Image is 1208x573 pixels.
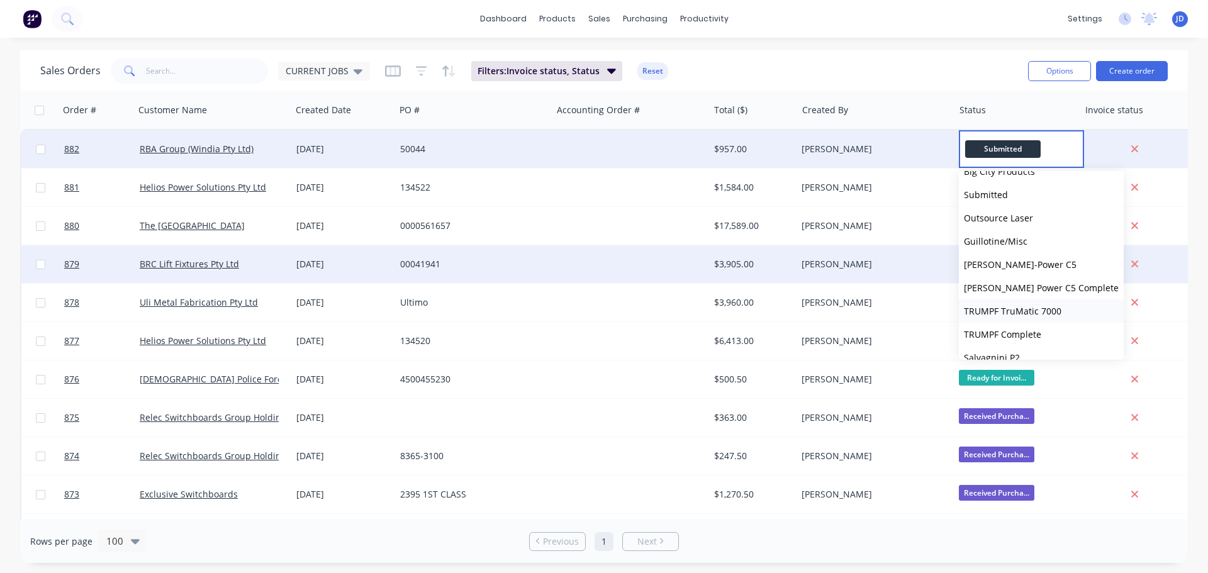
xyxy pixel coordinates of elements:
h1: Sales Orders [40,65,101,77]
span: Previous [543,535,579,548]
a: 874 [64,437,140,475]
span: Submitted [965,140,1041,157]
div: [PERSON_NAME] [802,220,941,232]
input: Search... [146,58,269,84]
div: Invoice status [1085,104,1143,116]
button: Filters:Invoice status, Status [471,61,622,81]
span: 876 [64,373,79,386]
span: [PERSON_NAME] Power C5 Complete [964,282,1119,294]
div: [DATE] [296,296,390,309]
div: [PERSON_NAME] [802,181,941,194]
div: $247.50 [714,450,788,462]
div: $1,584.00 [714,181,788,194]
span: Guillotine/Misc [964,235,1027,247]
img: Factory [23,9,42,28]
div: 4500455230 [400,373,540,386]
span: Submitted [964,189,1008,201]
span: 881 [64,181,79,194]
div: $3,905.00 [714,258,788,270]
div: Created Date [296,104,351,116]
div: Status [959,104,986,116]
button: [PERSON_NAME] Power C5 Complete [959,276,1124,299]
div: $17,589.00 [714,220,788,232]
div: [DATE] [296,258,390,270]
span: Salvagnini P2 [964,352,1020,364]
a: Exclusive Switchboards [140,488,238,500]
a: Next page [623,535,678,548]
div: PO # [400,104,420,116]
div: [DATE] [296,373,390,386]
span: 882 [64,143,79,155]
span: 875 [64,411,79,424]
div: $500.50 [714,373,788,386]
a: [DEMOGRAPHIC_DATA] Police Force [140,373,287,385]
span: [PERSON_NAME]-Power C5 [964,259,1077,270]
span: 874 [64,450,79,462]
span: TRUMPF TruMatic 7000 [964,305,1061,317]
a: 872 [64,514,140,552]
button: Options [1028,61,1091,81]
span: Received Purcha... [959,447,1034,462]
div: Created By [802,104,848,116]
div: Customer Name [138,104,207,116]
span: Filters: Invoice status, Status [478,65,600,77]
span: Ready for Invoi... [959,370,1034,386]
span: 877 [64,335,79,347]
div: [PERSON_NAME] [802,258,941,270]
span: 878 [64,296,79,309]
div: [PERSON_NAME] [802,450,941,462]
div: [DATE] [296,220,390,232]
div: [DATE] [296,488,390,501]
span: Received Purcha... [959,485,1034,501]
div: 134522 [400,181,540,194]
span: Received Purcha... [959,408,1034,424]
a: Relec Switchboards Group Holdings [140,411,291,423]
button: [PERSON_NAME]-Power C5 [959,253,1124,276]
a: Previous page [530,535,585,548]
span: Next [637,535,657,548]
a: The [GEOGRAPHIC_DATA] [140,220,245,231]
a: Helios Power Solutions Pty Ltd [140,335,266,347]
div: [DATE] [296,335,390,347]
div: $3,960.00 [714,296,788,309]
div: settings [1061,9,1109,28]
a: 879 [64,245,140,283]
button: Salvagnini P2 [959,346,1124,369]
div: [PERSON_NAME] [802,373,941,386]
button: Outsource Laser [959,206,1124,230]
span: 880 [64,220,79,232]
a: 882 [64,130,140,168]
span: 879 [64,258,79,270]
div: 2395 1ST CLASS [400,488,540,501]
button: TRUMPF TruMatic 7000 [959,299,1124,323]
span: Rows per page [30,535,92,548]
a: Relec Switchboards Group Holdings [140,450,291,462]
div: productivity [674,9,735,28]
a: Uli Metal Fabrication Pty Ltd [140,296,258,308]
div: $1,270.50 [714,488,788,501]
div: [PERSON_NAME] [802,296,941,309]
div: $6,413.00 [714,335,788,347]
span: Outsource Laser [964,212,1033,224]
span: Big City Products [964,165,1035,177]
div: 50044 [400,143,540,155]
div: products [533,9,582,28]
a: 875 [64,399,140,437]
span: CURRENT JOBS [286,64,349,77]
div: 8365-3100 [400,450,540,462]
a: RBA Group (Windia Pty Ltd) [140,143,254,155]
div: 00041941 [400,258,540,270]
div: [PERSON_NAME] [802,143,941,155]
button: Big City Products [959,160,1124,183]
a: 873 [64,476,140,513]
div: [PERSON_NAME] [802,335,941,347]
div: 134520 [400,335,540,347]
a: 877 [64,322,140,360]
div: [DATE] [296,450,390,462]
span: TRUMPF Complete [964,328,1041,340]
div: sales [582,9,617,28]
a: 880 [64,207,140,245]
a: 881 [64,169,140,206]
a: Page 1 is your current page [595,532,613,551]
div: [PERSON_NAME] [802,488,941,501]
